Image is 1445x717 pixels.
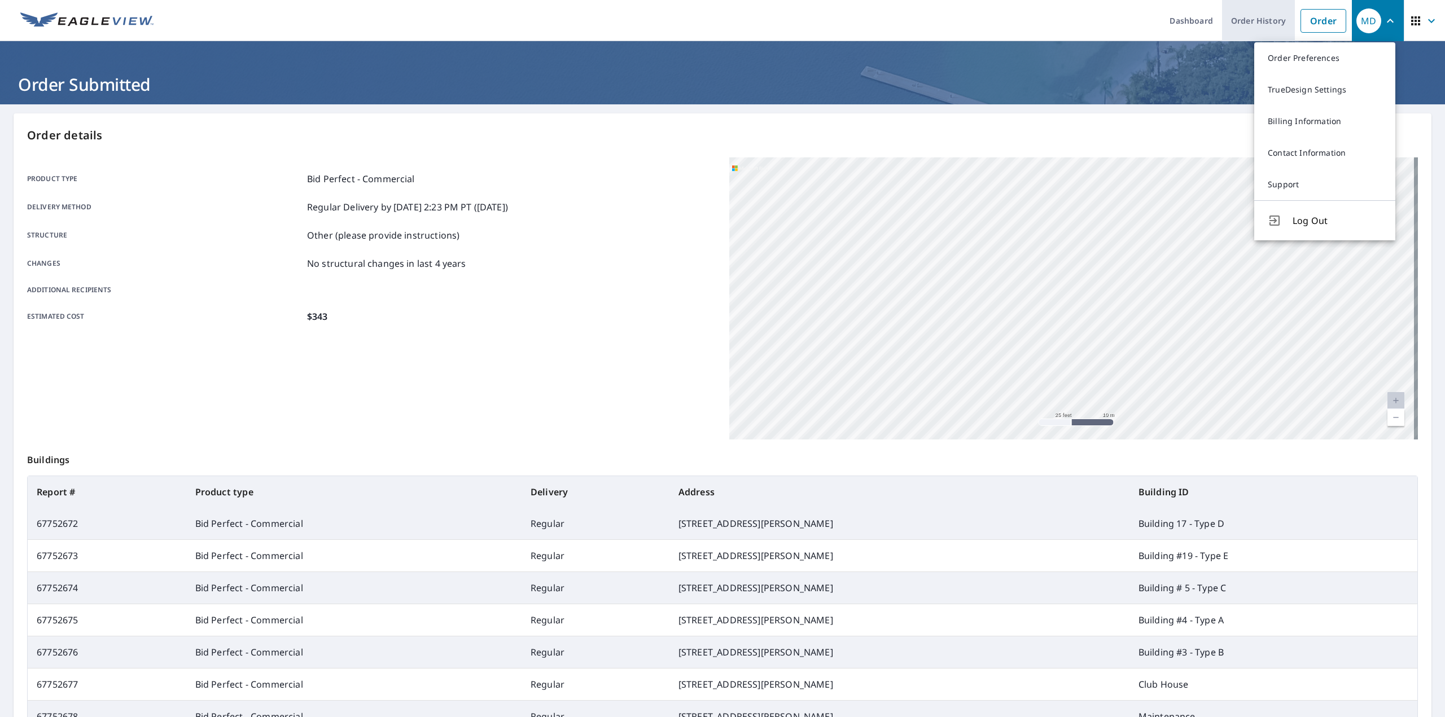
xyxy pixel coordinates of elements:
td: [STREET_ADDRESS][PERSON_NAME] [669,572,1129,604]
a: Current Level 20, Zoom In Disabled [1387,392,1404,409]
a: Order Preferences [1254,42,1395,74]
td: Club House [1129,668,1417,701]
th: Address [669,476,1129,508]
th: Delivery [522,476,669,508]
td: Building # 5 - Type C [1129,572,1417,604]
td: 67752676 [28,636,186,668]
p: Product type [27,172,303,186]
p: Structure [27,228,303,242]
a: TrueDesign Settings [1254,74,1395,105]
td: [STREET_ADDRESS][PERSON_NAME] [669,604,1129,636]
td: [STREET_ADDRESS][PERSON_NAME] [669,636,1129,668]
td: Regular [522,572,669,604]
td: 67752675 [28,604,186,636]
th: Building ID [1129,476,1417,508]
th: Product type [186,476,522,508]
td: Bid Perfect - Commercial [186,572,522,604]
button: Log Out [1254,200,1395,240]
td: Regular [522,604,669,636]
p: $343 [307,310,328,323]
td: Bid Perfect - Commercial [186,604,522,636]
td: 67752677 [28,668,186,701]
td: Building #19 - Type E [1129,540,1417,572]
td: [STREET_ADDRESS][PERSON_NAME] [669,540,1129,572]
a: Current Level 20, Zoom Out [1387,409,1404,426]
td: [STREET_ADDRESS][PERSON_NAME] [669,508,1129,540]
td: Regular [522,540,669,572]
td: Bid Perfect - Commercial [186,508,522,540]
td: Bid Perfect - Commercial [186,540,522,572]
img: EV Logo [20,12,154,29]
p: Order details [27,127,1418,144]
td: 67752673 [28,540,186,572]
td: Building 17 - Type D [1129,508,1417,540]
td: Regular [522,636,669,668]
p: Other (please provide instructions) [307,228,459,242]
p: Estimated cost [27,310,303,323]
a: Support [1254,169,1395,200]
a: Billing Information [1254,105,1395,137]
p: Changes [27,257,303,270]
p: Buildings [27,439,1418,476]
p: No structural changes in last 4 years [307,257,466,270]
p: Bid Perfect - Commercial [307,172,415,186]
div: MD [1356,8,1381,33]
td: 67752672 [28,508,186,540]
span: Log Out [1293,214,1382,227]
td: Building #4 - Type A [1129,604,1417,636]
td: Regular [522,668,669,701]
p: Regular Delivery by [DATE] 2:23 PM PT ([DATE]) [307,200,508,214]
p: Delivery method [27,200,303,214]
td: Bid Perfect - Commercial [186,668,522,701]
p: Additional recipients [27,285,303,295]
h1: Order Submitted [14,73,1431,96]
td: Building #3 - Type B [1129,636,1417,668]
td: Regular [522,508,669,540]
a: Order [1300,9,1346,33]
td: 67752674 [28,572,186,604]
a: Contact Information [1254,137,1395,169]
td: [STREET_ADDRESS][PERSON_NAME] [669,668,1129,701]
td: Bid Perfect - Commercial [186,636,522,668]
th: Report # [28,476,186,508]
